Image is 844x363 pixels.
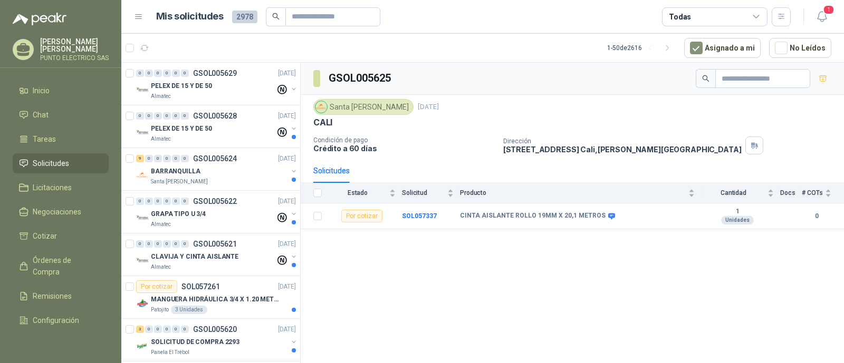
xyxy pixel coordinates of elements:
[13,81,109,101] a: Inicio
[145,112,153,120] div: 0
[13,13,66,25] img: Logo peakr
[151,178,208,186] p: Santa [PERSON_NAME]
[313,99,414,115] div: Santa [PERSON_NAME]
[181,240,189,248] div: 0
[13,153,109,173] a: Solicitudes
[151,306,169,314] p: Patojito
[181,326,189,333] div: 0
[136,195,298,229] a: 0 0 0 0 0 0 GSOL005622[DATE] Company LogoGRAPA TIPO U 3/4Almatec
[151,295,282,305] p: MANGUERA HIDRÁULICA 3/4 X 1.20 METROS DE LONGITUD HR-HR-ACOPLADA
[136,326,144,333] div: 3
[193,112,237,120] p: GSOL005628
[802,211,831,221] b: 0
[181,70,189,77] div: 0
[780,183,802,203] th: Docs
[136,110,298,143] a: 0 0 0 0 0 0 GSOL005628[DATE] Company LogoPELEX DE 15 Y DE 50Almatec
[181,283,220,290] p: SOL057261
[136,238,298,271] a: 0 0 0 0 0 0 GSOL005621[DATE] Company LogoCLAVIJA Y CINTA AISLANTEAlmatec
[145,326,153,333] div: 0
[136,212,149,224] img: Company Logo
[145,155,153,162] div: 0
[460,189,686,197] span: Producto
[33,85,50,96] span: Inicio
[701,189,765,197] span: Cantidad
[181,198,189,205] div: 0
[154,198,162,205] div: 0
[154,70,162,77] div: 0
[181,112,189,120] div: 0
[33,133,56,145] span: Tareas
[402,189,445,197] span: Solicitud
[460,212,606,220] b: CINTA AISLANTE ROLLO 19MM X 20,1 METROS
[329,70,392,86] h3: GSOL005625
[172,326,180,333] div: 0
[151,209,206,219] p: GRAPA TIPO U 3/4
[503,138,742,145] p: Dirección
[163,198,171,205] div: 0
[13,129,109,149] a: Tareas
[328,189,387,197] span: Estado
[151,124,212,134] p: PELEX DE 15 Y DE 50
[33,315,79,326] span: Configuración
[13,310,109,330] a: Configuración
[151,220,171,229] p: Almatec
[151,252,238,262] p: CLAVIJA Y CINTA AISLANTE
[172,70,180,77] div: 0
[13,335,109,355] a: Manuales y ayuda
[136,240,144,248] div: 0
[151,92,171,101] p: Almatec
[163,326,171,333] div: 0
[154,112,162,120] div: 0
[278,197,296,207] p: [DATE]
[136,67,298,101] a: 0 0 0 0 0 0 GSOL005629[DATE] Company LogoPELEX DE 15 Y DE 50Almatec
[33,109,49,121] span: Chat
[136,112,144,120] div: 0
[33,290,72,302] span: Remisiones
[163,112,171,120] div: 0
[154,155,162,162] div: 0
[313,165,350,176] div: Solicitudes
[163,70,171,77] div: 0
[341,210,382,222] div: Por cotizar
[721,216,754,224] div: Unidades
[313,136,495,144] p: Condición de pago
[163,155,171,162] div: 0
[172,155,180,162] div: 0
[272,13,280,20] span: search
[278,111,296,121] p: [DATE]
[232,11,257,23] span: 2978
[193,198,237,205] p: GSOL005622
[13,226,109,246] a: Cotizar
[151,135,171,143] p: Almatec
[136,155,144,162] div: 9
[607,40,676,56] div: 1 - 50 de 2616
[701,208,774,216] b: 1
[278,68,296,79] p: [DATE]
[278,239,296,249] p: [DATE]
[40,55,109,61] p: PUNTO ELECTRICO SAS
[33,206,81,218] span: Negociaciones
[172,112,180,120] div: 0
[145,240,153,248] div: 0
[13,178,109,198] a: Licitaciones
[278,282,296,292] p: [DATE]
[136,254,149,267] img: Company Logo
[154,326,162,333] div: 0
[33,182,72,193] span: Licitaciones
[418,102,439,112] p: [DATE]
[145,70,153,77] div: 0
[33,158,69,169] span: Solicitudes
[13,105,109,125] a: Chat
[151,81,212,91] p: PELEX DE 15 Y DE 50
[802,189,823,197] span: # COTs
[460,183,701,203] th: Producto
[156,9,224,24] h1: Mis solicitudes
[315,101,327,113] img: Company Logo
[151,166,200,176] p: BARRANQUILLA
[313,117,332,128] p: CALI
[823,5,835,15] span: 1
[136,84,149,96] img: Company Logo
[136,70,144,77] div: 0
[13,250,109,282] a: Órdenes de Compra
[503,145,742,154] p: [STREET_ADDRESS] Cali , [PERSON_NAME][GEOGRAPHIC_DATA]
